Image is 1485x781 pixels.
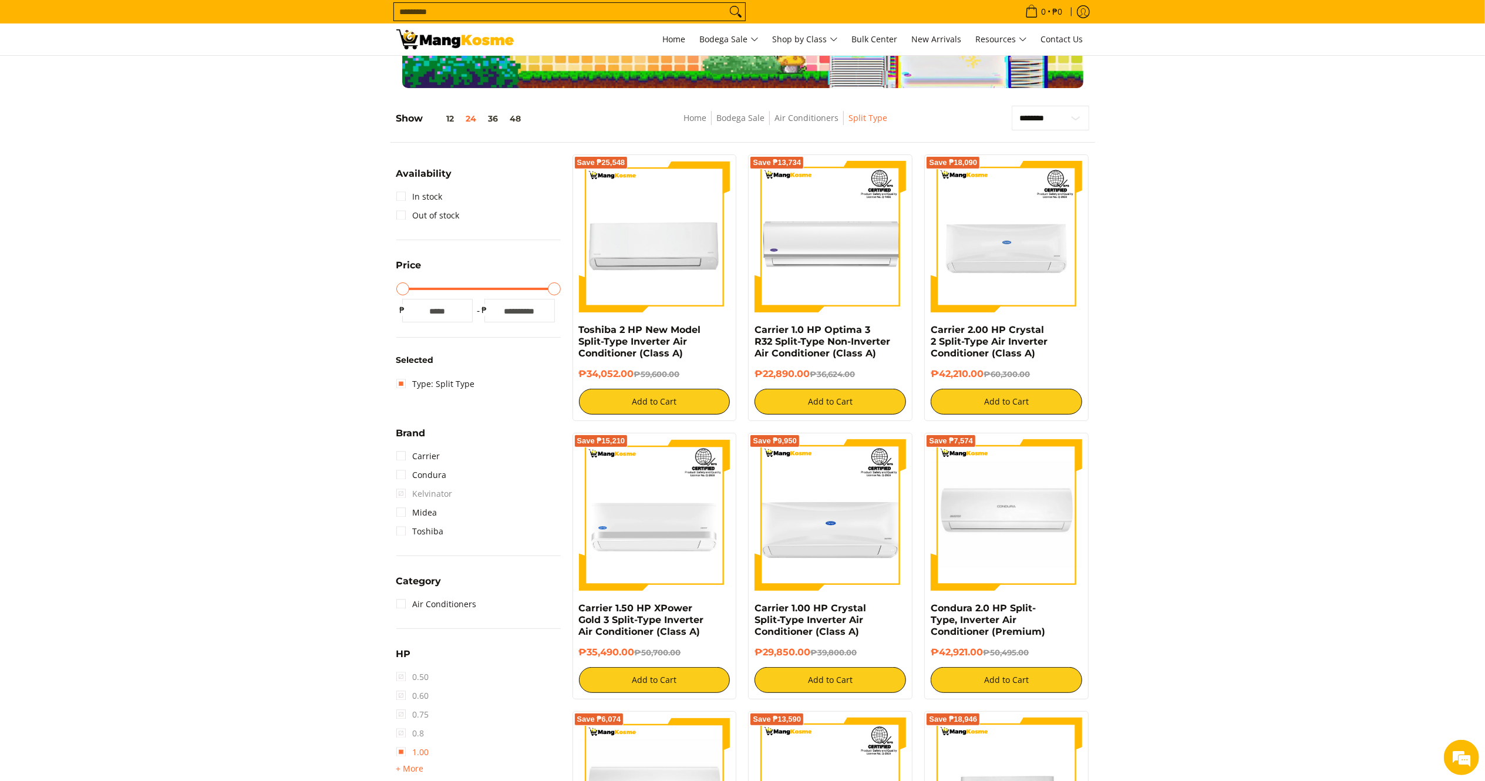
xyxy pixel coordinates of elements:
span: ₱0 [1051,8,1065,16]
a: New Arrivals [906,23,968,55]
del: ₱39,800.00 [810,648,857,657]
button: Search [726,3,745,21]
a: Carrier 1.50 HP XPower Gold 3 Split-Type Inverter Air Conditioner (Class A) [579,602,704,637]
h6: ₱42,210.00 [931,368,1082,380]
span: HP [396,649,411,659]
a: Toshiba 2 HP New Model Split-Type Inverter Air Conditioner (Class A) [579,324,701,359]
del: ₱50,700.00 [635,648,681,657]
span: Save ₱13,734 [753,159,801,166]
span: Price [396,261,422,270]
span: Save ₱15,210 [577,437,625,445]
button: 12 [423,114,460,123]
span: Resources [976,32,1027,47]
a: Carrier [396,447,440,466]
a: Carrier 2.00 HP Crystal 2 Split-Type Air Inverter Conditioner (Class A) [931,324,1048,359]
nav: Breadcrumbs [604,111,966,137]
button: 24 [460,114,483,123]
summary: Open [396,649,411,668]
h6: ₱42,921.00 [931,647,1082,658]
button: Add to Cart [755,389,906,415]
button: Add to Cart [755,667,906,693]
span: Contact Us [1041,33,1083,45]
span: Save ₱6,074 [577,716,621,723]
h6: ₱35,490.00 [579,647,730,658]
h5: Show [396,113,527,124]
a: Toshiba [396,522,444,541]
summary: Open [396,261,422,279]
a: Condura 2.0 HP Split-Type, Inverter Air Conditioner (Premium) [931,602,1045,637]
h6: ₱29,850.00 [755,647,906,658]
a: Type: Split Type [396,375,475,393]
summary: Open [396,762,424,776]
span: • [1022,5,1066,18]
a: Home [657,23,692,55]
a: Bodega Sale [694,23,765,55]
span: + More [396,764,424,773]
button: Add to Cart [931,389,1082,415]
span: Save ₱9,950 [753,437,797,445]
a: Out of stock [396,206,460,225]
img: Carrier 1.0 HP Optima 3 R32 Split-Type Non-Inverter Air Conditioner (Class A) [755,161,906,312]
img: Toshiba 2 HP New Model Split-Type Inverter Air Conditioner (Class A) [579,161,730,312]
span: Bulk Center [852,33,898,45]
span: Save ₱25,548 [577,159,625,166]
a: Carrier 1.0 HP Optima 3 R32 Split-Type Non-Inverter Air Conditioner (Class A) [755,324,890,359]
span: 0.75 [396,705,429,724]
span: Save ₱18,946 [929,716,977,723]
span: Bodega Sale [700,32,759,47]
span: ₱ [396,304,408,316]
a: 1.00 [396,743,429,762]
span: Home [663,33,686,45]
button: Add to Cart [579,667,730,693]
span: Save ₱13,590 [753,716,801,723]
span: New Arrivals [912,33,962,45]
a: Bulk Center [846,23,904,55]
span: 0.50 [396,668,429,686]
a: Contact Us [1035,23,1089,55]
span: Brand [396,429,426,438]
a: In stock [396,187,443,206]
summary: Open [396,577,442,595]
del: ₱59,600.00 [634,369,680,379]
button: Add to Cart [579,389,730,415]
a: Condura [396,466,447,484]
span: 0.8 [396,724,425,743]
a: Home [683,112,706,123]
span: Shop by Class [773,32,838,47]
span: Save ₱7,574 [929,437,973,445]
img: Carrier 1.50 HP XPower Gold 3 Split-Type Inverter Air Conditioner (Class A) [579,439,730,591]
h6: ₱34,052.00 [579,368,730,380]
img: Carrier 2.00 HP Crystal 2 Split-Type Air Inverter Conditioner (Class A) [931,161,1082,312]
a: Carrier 1.00 HP Crystal Split-Type Inverter Air Conditioner (Class A) [755,602,866,637]
summary: Open [396,429,426,447]
span: ₱ [479,304,490,316]
span: Split Type [848,111,887,126]
a: Bodega Sale [716,112,765,123]
span: 0 [1040,8,1048,16]
span: Category [396,577,442,586]
button: Add to Cart [931,667,1082,693]
del: ₱50,495.00 [983,648,1029,657]
a: Air Conditioners [396,595,477,614]
span: Kelvinator [396,484,453,503]
del: ₱60,300.00 [984,369,1030,379]
img: Bodega Sale Aircon l Mang Kosme: Home Appliances Warehouse Sale Split Type [396,29,514,49]
h6: Selected [396,355,561,366]
span: Save ₱18,090 [929,159,977,166]
button: 36 [483,114,504,123]
a: Resources [970,23,1033,55]
span: 0.60 [396,686,429,705]
a: Midea [396,503,437,522]
button: 48 [504,114,527,123]
a: Shop by Class [767,23,844,55]
h6: ₱22,890.00 [755,368,906,380]
a: Air Conditioners [775,112,839,123]
span: Availability [396,169,452,179]
img: condura-split-type-inverter-air-conditioner-class-b-full-view-mang-kosme [931,439,1082,591]
img: Carrier 1.00 HP Crystal Split-Type Inverter Air Conditioner (Class A) [755,439,906,591]
del: ₱36,624.00 [810,369,855,379]
summary: Open [396,169,452,187]
nav: Main Menu [526,23,1089,55]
